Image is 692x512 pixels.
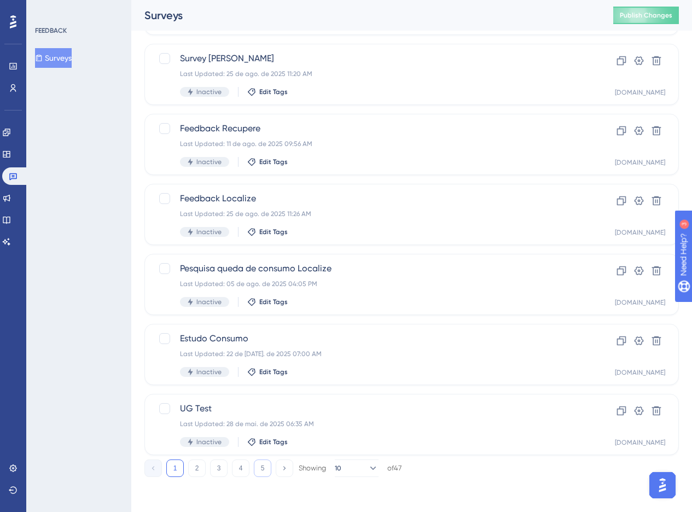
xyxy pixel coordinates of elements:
div: [DOMAIN_NAME] [615,438,665,447]
div: [DOMAIN_NAME] [615,88,665,97]
button: Edit Tags [247,298,288,306]
span: Inactive [196,298,222,306]
div: Surveys [144,8,586,23]
span: Edit Tags [259,298,288,306]
button: 4 [232,459,249,477]
span: Edit Tags [259,228,288,236]
span: Publish Changes [620,11,672,20]
button: 1 [166,459,184,477]
button: Edit Tags [247,88,288,96]
span: Feedback Recupere [180,122,556,135]
span: Edit Tags [259,368,288,376]
div: Last Updated: 25 de ago. de 2025 11:20 AM [180,69,556,78]
button: 10 [335,459,379,477]
button: Publish Changes [613,7,679,24]
span: Inactive [196,228,222,236]
span: Inactive [196,158,222,166]
div: Last Updated: 05 de ago. de 2025 04:05 PM [180,280,556,288]
span: Need Help? [26,3,68,16]
button: Edit Tags [247,228,288,236]
button: 5 [254,459,271,477]
button: 2 [188,459,206,477]
button: Surveys [35,48,72,68]
span: Feedback Localize [180,192,556,205]
span: Survey [PERSON_NAME] [180,52,556,65]
div: [DOMAIN_NAME] [615,228,665,237]
span: Pesquisa queda de consumo Localize [180,262,556,275]
div: Last Updated: 22 de [DATE]. de 2025 07:00 AM [180,350,556,358]
div: 3 [76,5,79,14]
div: [DOMAIN_NAME] [615,298,665,307]
div: Last Updated: 28 de mai. de 2025 06:35 AM [180,420,556,428]
button: Edit Tags [247,438,288,446]
span: Edit Tags [259,158,288,166]
span: Inactive [196,88,222,96]
div: Last Updated: 25 de ago. de 2025 11:26 AM [180,210,556,218]
span: 10 [335,464,341,473]
div: Last Updated: 11 de ago. de 2025 09:56 AM [180,139,556,148]
span: UG Test [180,402,556,415]
span: Estudo Consumo [180,332,556,345]
button: 3 [210,459,228,477]
span: Edit Tags [259,88,288,96]
span: Inactive [196,368,222,376]
button: Edit Tags [247,368,288,376]
div: Showing [299,463,326,473]
iframe: UserGuiding AI Assistant Launcher [646,469,679,502]
div: FEEDBACK [35,26,67,35]
span: Edit Tags [259,438,288,446]
div: [DOMAIN_NAME] [615,158,665,167]
button: Edit Tags [247,158,288,166]
span: Inactive [196,438,222,446]
div: of 47 [387,463,402,473]
div: [DOMAIN_NAME] [615,368,665,377]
